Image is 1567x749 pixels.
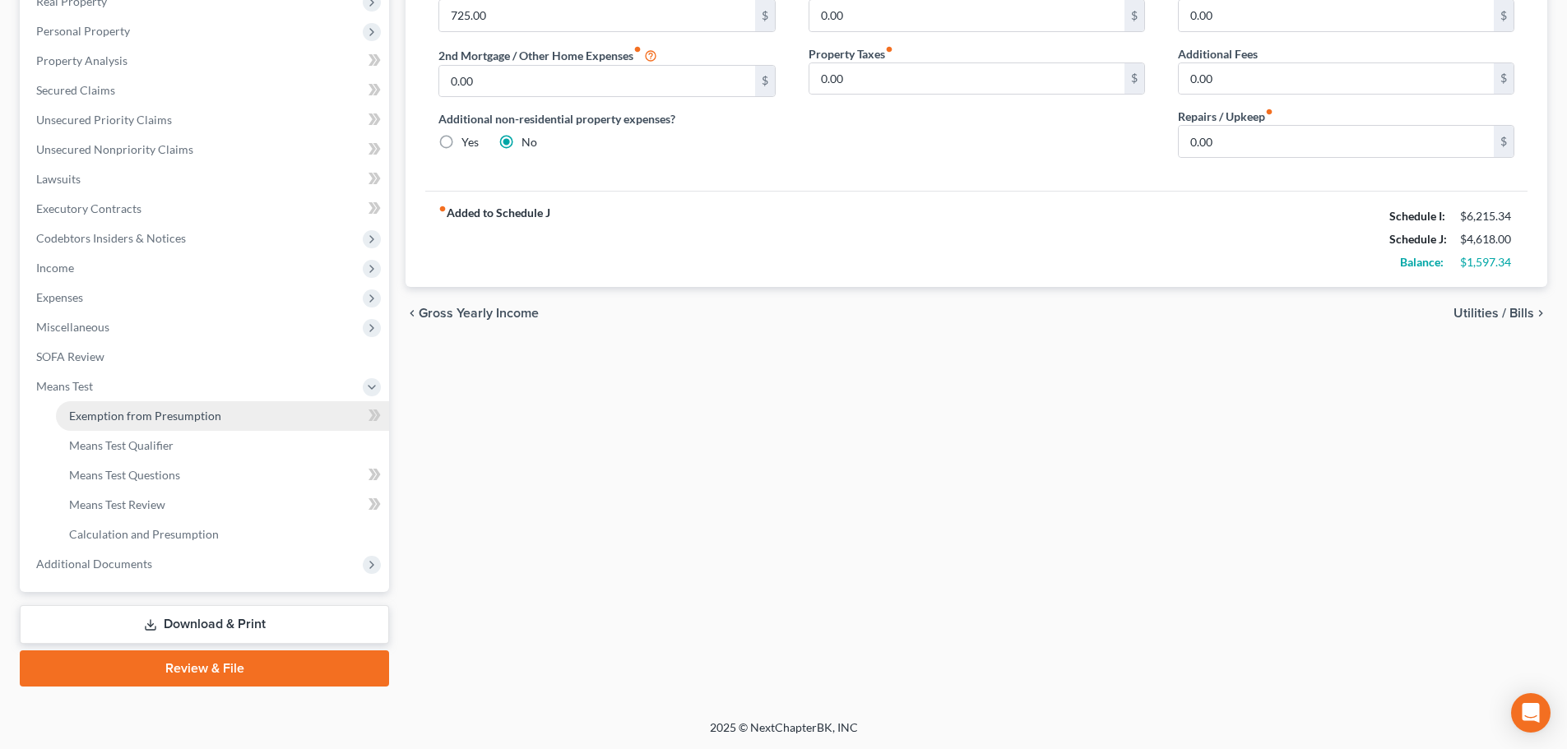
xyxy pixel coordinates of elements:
span: Miscellaneous [36,320,109,334]
label: Property Taxes [809,45,893,62]
div: $ [755,66,775,97]
span: Exemption from Presumption [69,409,221,423]
i: fiber_manual_record [633,45,642,53]
label: 2nd Mortgage / Other Home Expenses [438,45,657,65]
span: Means Test Review [69,497,165,511]
a: Exemption from Presumption [56,401,389,431]
span: Gross Yearly Income [419,307,539,320]
label: Additional Fees [1178,45,1258,62]
strong: Schedule J: [1389,232,1447,246]
a: Calculation and Presumption [56,520,389,549]
div: $ [1494,63,1514,95]
span: Codebtors Insiders & Notices [36,231,186,245]
a: Lawsuits [23,164,389,194]
span: Means Test Qualifier [69,438,174,452]
div: $ [1494,126,1514,157]
div: $ [1124,63,1144,95]
strong: Added to Schedule J [438,205,550,274]
label: Repairs / Upkeep [1178,108,1273,125]
span: Means Test Questions [69,468,180,482]
span: Additional Documents [36,557,152,571]
span: Secured Claims [36,83,115,97]
a: Unsecured Priority Claims [23,105,389,135]
span: Property Analysis [36,53,127,67]
span: Calculation and Presumption [69,527,219,541]
span: Means Test [36,379,93,393]
i: fiber_manual_record [1265,108,1273,116]
div: Open Intercom Messenger [1511,693,1551,733]
input: -- [1179,63,1494,95]
div: 2025 © NextChapterBK, INC [315,719,1253,749]
a: Secured Claims [23,76,389,105]
strong: Balance: [1400,255,1444,269]
a: Property Analysis [23,46,389,76]
a: Means Test Questions [56,460,389,490]
span: Unsecured Priority Claims [36,113,172,127]
input: -- [809,63,1124,95]
span: Executory Contracts [36,201,141,215]
i: fiber_manual_record [438,205,447,213]
span: Income [36,261,74,275]
label: Additional non-residential property expenses? [438,110,775,127]
a: Unsecured Nonpriority Claims [23,135,389,164]
input: -- [439,66,754,97]
a: Download & Print [20,605,389,644]
input: -- [1179,126,1494,157]
span: Personal Property [36,24,130,38]
a: Executory Contracts [23,194,389,224]
a: SOFA Review [23,342,389,372]
button: Utilities / Bills chevron_right [1453,307,1547,320]
i: chevron_right [1534,307,1547,320]
button: chevron_left Gross Yearly Income [406,307,539,320]
div: $1,597.34 [1460,254,1514,270]
i: chevron_left [406,307,419,320]
strong: Schedule I: [1389,209,1445,223]
a: Means Test Review [56,490,389,520]
span: Utilities / Bills [1453,307,1534,320]
div: $4,618.00 [1460,231,1514,247]
i: fiber_manual_record [885,45,893,53]
span: Expenses [36,290,83,304]
label: No [522,134,537,150]
label: Yes [461,134,479,150]
span: SOFA Review [36,349,104,363]
a: Means Test Qualifier [56,431,389,460]
div: $6,215.34 [1460,208,1514,224]
span: Lawsuits [36,172,81,186]
a: Review & File [20,650,389,687]
span: Unsecured Nonpriority Claims [36,142,193,156]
